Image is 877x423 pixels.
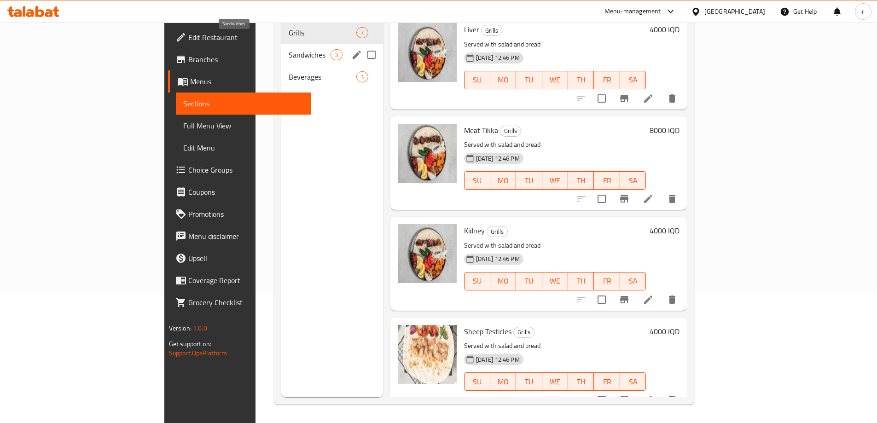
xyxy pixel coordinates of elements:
a: Edit menu item [643,294,654,305]
span: Select to update [592,390,611,410]
h6: 8000 IQD [650,124,680,137]
button: delete [661,389,683,411]
a: Sections [176,93,311,115]
span: MO [494,174,512,187]
button: TU [516,272,542,290]
span: SU [468,375,487,388]
p: Served with salad and bread [464,139,646,151]
span: SA [624,73,642,87]
div: items [356,71,368,82]
span: Select to update [592,189,611,209]
img: Sheep Testicles [398,325,457,384]
button: Branch-specific-item [613,188,635,210]
a: Coupons [168,181,311,203]
button: FR [594,71,620,89]
span: FR [598,174,616,187]
span: SA [624,375,642,388]
span: r [862,6,864,17]
button: FR [594,272,620,290]
button: TH [568,372,594,391]
span: Edit Restaurant [188,32,303,43]
p: Served with salad and bread [464,340,646,352]
span: SU [468,274,487,288]
button: Branch-specific-item [613,289,635,311]
span: FR [598,73,616,87]
div: Beverages3 [281,66,383,88]
span: [DATE] 12:46 PM [472,53,523,62]
span: Liver [464,23,479,36]
span: MO [494,375,512,388]
span: TU [520,274,538,288]
a: Edit Restaurant [168,26,311,48]
button: TU [516,372,542,391]
div: Grills [481,25,502,36]
button: MO [490,372,516,391]
button: WE [542,171,568,190]
button: SU [464,171,490,190]
span: Promotions [188,209,303,220]
span: Full Menu View [183,120,303,131]
span: Menus [190,76,303,87]
button: TH [568,272,594,290]
span: Grills [514,327,534,337]
span: Coverage Report [188,275,303,286]
span: 3 [357,73,367,81]
span: TU [520,73,538,87]
span: Select to update [592,89,611,108]
div: Grills [513,327,534,338]
a: Full Menu View [176,115,311,137]
div: Menu-management [604,6,661,17]
nav: Menu sections [281,18,383,92]
span: Beverages [289,71,356,82]
span: Menu disclaimer [188,231,303,242]
span: Coupons [188,186,303,197]
div: Grills [500,126,521,137]
button: Branch-specific-item [613,87,635,110]
span: Sheep Testicles [464,324,511,338]
a: Edit menu item [643,394,654,406]
span: SU [468,174,487,187]
button: TH [568,171,594,190]
span: Grills [289,27,356,38]
a: Menus [168,70,311,93]
span: WE [546,174,564,187]
span: WE [546,274,564,288]
span: 7 [357,29,367,37]
button: WE [542,372,568,391]
span: TU [520,174,538,187]
span: TH [572,274,590,288]
button: delete [661,289,683,311]
span: Branches [188,54,303,65]
button: delete [661,188,683,210]
button: FR [594,171,620,190]
span: TH [572,73,590,87]
button: MO [490,171,516,190]
span: 1.0.0 [193,322,207,334]
span: Grills [487,226,507,237]
button: FR [594,372,620,391]
button: SU [464,372,490,391]
span: [DATE] 12:46 PM [472,255,523,263]
span: Meat Tikka [464,123,498,137]
div: Grills [487,226,508,237]
a: Menu disclaimer [168,225,311,247]
p: Served with salad and bread [464,240,646,251]
span: MO [494,73,512,87]
a: Coverage Report [168,269,311,291]
a: Grocery Checklist [168,291,311,313]
button: SA [620,171,646,190]
span: Grocery Checklist [188,297,303,308]
button: SU [464,71,490,89]
img: Kidney [398,224,457,283]
span: Grills [482,25,502,36]
button: TU [516,171,542,190]
span: TH [572,375,590,388]
span: SA [624,274,642,288]
button: SA [620,372,646,391]
span: WE [546,375,564,388]
span: TH [572,174,590,187]
span: FR [598,274,616,288]
button: edit [350,48,364,62]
